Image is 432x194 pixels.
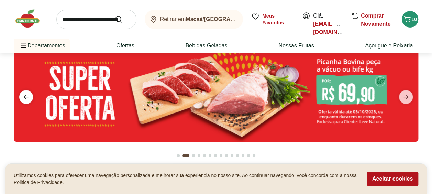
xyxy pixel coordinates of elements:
[313,12,344,36] span: Olá,
[240,147,246,164] button: Go to page 12 from fs-carousel
[19,37,65,54] span: Departamentos
[14,90,38,104] button: previous
[176,147,181,164] button: Go to page 1 from fs-carousel
[367,172,418,186] button: Aceitar cookies
[191,147,196,164] button: Go to page 3 from fs-carousel
[224,147,229,164] button: Go to page 9 from fs-carousel
[145,10,243,29] button: Retirar emMacaé/[GEOGRAPHIC_DATA]
[213,147,218,164] button: Go to page 7 from fs-carousel
[186,16,263,22] b: Macaé/[GEOGRAPHIC_DATA]
[19,37,27,54] button: Menu
[14,44,418,142] img: super oferta
[160,16,236,22] span: Retirar em
[116,42,134,50] a: Ofertas
[251,147,257,164] button: Go to page 14 from fs-carousel
[14,8,48,29] img: Hortifruti
[246,147,251,164] button: Go to page 13 from fs-carousel
[218,147,224,164] button: Go to page 8 from fs-carousel
[202,147,207,164] button: Go to page 5 from fs-carousel
[56,10,136,29] input: search
[207,147,213,164] button: Go to page 6 from fs-carousel
[251,12,294,26] a: Meus Favoritos
[278,42,314,50] a: Nossas Frutas
[186,42,228,50] a: Bebidas Geladas
[14,172,358,186] p: Utilizamos cookies para oferecer uma navegação personalizada e melhorar sua experiencia no nosso ...
[394,90,418,104] button: next
[411,17,417,22] span: 10
[114,15,131,23] button: Submit Search
[235,147,240,164] button: Go to page 11 from fs-carousel
[181,147,191,164] button: Current page from fs-carousel
[402,11,418,28] button: Carrinho
[361,13,390,27] a: Comprar Novamente
[313,21,364,35] a: [EMAIL_ADDRESS][DOMAIN_NAME]
[262,12,294,26] span: Meus Favoritos
[229,147,235,164] button: Go to page 10 from fs-carousel
[196,147,202,164] button: Go to page 4 from fs-carousel
[365,42,413,50] a: Açougue e Peixaria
